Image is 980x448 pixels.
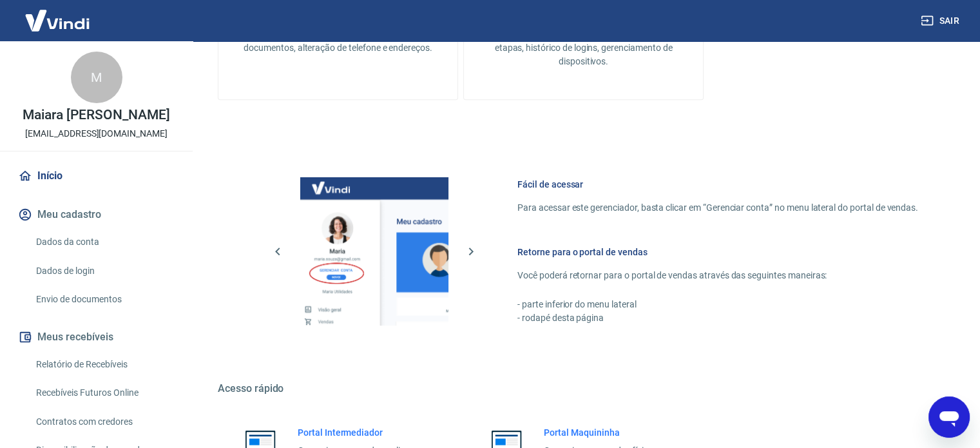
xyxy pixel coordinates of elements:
a: Dados de login [31,258,177,284]
p: Maiara [PERSON_NAME] [23,108,169,122]
h6: Fácil de acessar [517,178,918,191]
a: Contratos com credores [31,409,177,435]
a: Recebíveis Futuros Online [31,380,177,406]
p: - rodapé desta página [517,311,918,325]
a: Relatório de Recebíveis [31,351,177,378]
button: Meus recebíveis [15,323,177,351]
p: Você poderá retornar para o portal de vendas através das seguintes maneiras: [517,269,918,282]
button: Sair [918,9,965,33]
img: Imagem da dashboard mostrando o botão de gerenciar conta na sidebar no lado esquerdo [300,177,448,326]
iframe: Botão para abrir a janela de mensagens [928,396,970,438]
p: [EMAIL_ADDRESS][DOMAIN_NAME] [25,127,168,141]
a: Envio de documentos [31,286,177,313]
p: Alteração de senha, autenticação em duas etapas, histórico de logins, gerenciamento de dispositivos. [485,28,682,68]
h6: Portal Maquininha [544,426,656,439]
a: Dados da conta [31,229,177,255]
button: Meu cadastro [15,200,177,229]
img: Vindi [15,1,99,40]
h6: Retorne para o portal de vendas [517,246,918,258]
div: M [71,52,122,103]
a: Início [15,162,177,190]
h6: Portal Intermediador [298,426,412,439]
h5: Acesso rápido [218,382,949,395]
p: Para acessar este gerenciador, basta clicar em “Gerenciar conta” no menu lateral do portal de ven... [517,201,918,215]
p: - parte inferior do menu lateral [517,298,918,311]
